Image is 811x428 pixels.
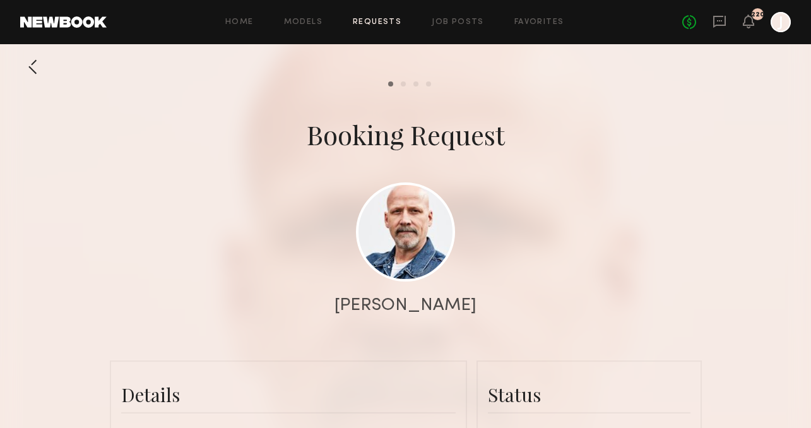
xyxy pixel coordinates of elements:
[334,297,477,314] div: [PERSON_NAME]
[284,18,323,27] a: Models
[121,382,456,407] div: Details
[751,11,764,18] div: 220
[353,18,401,27] a: Requests
[488,382,690,407] div: Status
[771,12,791,32] a: J
[307,117,505,152] div: Booking Request
[514,18,564,27] a: Favorites
[432,18,484,27] a: Job Posts
[225,18,254,27] a: Home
